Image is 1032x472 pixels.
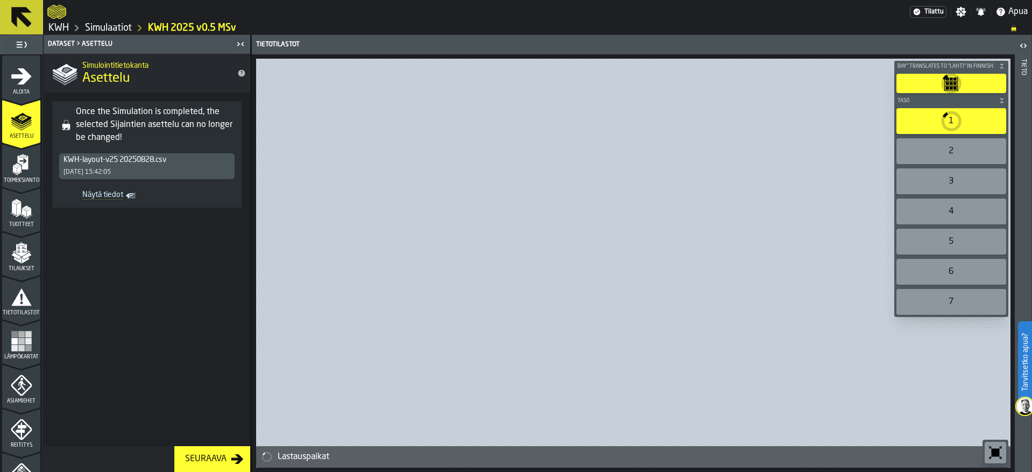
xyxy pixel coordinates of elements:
[982,440,1008,466] div: button-toolbar-undefined
[63,156,230,164] div: DropdownMenuValue-f2563fea-736d-4212-bdcd-2cc8fffec8ad
[47,22,1028,34] nav: Breadcrumb
[254,41,634,48] div: Tietotilastot
[2,37,40,52] label: button-toggle-Toggle Täydellinen valikko
[894,227,1008,257] div: button-toolbar-undefined
[174,446,250,472] button: button-Seuraava
[148,22,236,34] a: link-to-/wh/i/4fb45246-3b77-4bb5-b880-c337c3c5facb/simulations/220e8e5a-73d2-41ea-b0bf-f93915416fa3
[896,199,1006,224] div: 4
[2,364,40,407] li: menu Asiamiehet
[82,59,229,70] h2: Sub Title
[894,136,1008,166] div: button-toolbar-undefined
[2,100,40,143] li: menu Asettelu
[278,450,1006,463] div: Lastauspaikat
[895,98,996,104] span: Taso
[2,442,40,448] span: Reititys
[971,6,991,17] label: button-toggle-Ilmoitukset
[44,54,250,93] div: title-Asettelu
[896,289,1006,315] div: 7
[894,61,1008,72] button: button-
[2,320,40,363] li: menu Lämpökartat
[896,138,1006,164] div: 2
[181,453,231,466] div: Seuraava
[2,178,40,184] span: Toimeksianto
[63,191,123,201] span: Näytä tiedot
[48,22,69,34] a: link-to-/wh/i/4fb45246-3b77-4bb5-b880-c337c3c5facb
[2,310,40,316] span: Tietotilastot
[47,2,66,22] a: logo-header
[2,276,40,319] li: menu Tietotilastot
[895,64,996,69] span: Bay" translates to "lahti" in Finnish.
[63,168,111,176] div: [DATE] 15:42:05
[59,188,143,203] a: toggle-dataset-table-Näytä tiedot
[894,95,1008,106] button: button-
[2,55,40,98] li: menu Aloita
[2,398,40,404] span: Asiamiehet
[896,229,1006,255] div: 5
[894,106,1008,136] div: button-toolbar-undefined
[2,354,40,360] span: Lämpökartat
[1016,37,1031,57] label: button-toggle-Avaa
[2,232,40,275] li: menu Tilaukset
[924,8,944,16] span: Tilattu
[258,444,319,466] a: logo-header
[894,196,1008,227] div: button-toolbar-undefined
[896,108,1006,134] div: 1
[1015,35,1031,472] header: Tieto
[2,89,40,95] span: Aloita
[910,6,946,18] a: link-to-/wh/i/4fb45246-3b77-4bb5-b880-c337c3c5facb/settings/billing
[1019,322,1031,402] label: Tarvitsetko apua?
[896,168,1006,194] div: 3
[1008,5,1028,18] span: Apua
[2,222,40,228] span: Tuotteet
[896,259,1006,285] div: 6
[2,408,40,452] li: menu Reititys
[2,188,40,231] li: menu Tuotteet
[951,6,971,17] label: button-toggle-Asetukset
[1020,57,1027,469] div: Tieto
[44,35,250,54] header: Dataset > Asettelu
[85,22,132,34] a: link-to-/wh/i/4fb45246-3b77-4bb5-b880-c337c3c5facb
[894,257,1008,287] div: button-toolbar-undefined
[76,105,237,144] div: Once the Simulation is completed, the selected Sijaintien asettelu can no longer be changed!
[252,35,1015,54] header: Tietotilastot
[910,6,946,18] div: Menu-tilaus
[991,5,1032,18] label: button-toggle-Apua
[2,266,40,272] span: Tilaukset
[233,38,248,51] label: button-toggle-Sulje minut
[2,144,40,187] li: menu Toimeksianto
[46,40,233,48] div: Dataset > Asettelu
[59,153,235,180] div: DropdownMenuValue-f2563fea-736d-4212-bdcd-2cc8fffec8ad[DATE] 15:42:05
[82,70,130,87] span: Asettelu
[894,166,1008,196] div: button-toolbar-undefined
[52,101,242,208] div: alert-Once the Simulation is completed, the selected Sijaintien asettelu can no longer be changed!
[256,446,1010,468] div: alert-Lastauspaikat
[987,444,1004,461] svg: Nollaa zoomaus ja sijainti
[894,287,1008,317] div: button-toolbar-undefined
[894,72,1008,95] div: button-toolbar-undefined
[2,133,40,139] span: Asettelu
